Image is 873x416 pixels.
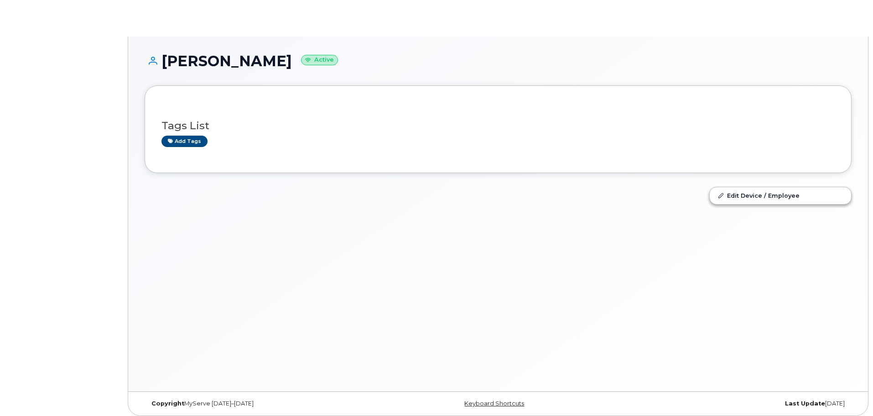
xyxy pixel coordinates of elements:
[151,400,184,407] strong: Copyright
[161,136,208,147] a: Add tags
[145,53,852,69] h1: [PERSON_NAME]
[161,120,835,132] h3: Tags List
[301,55,338,65] small: Active
[145,400,380,407] div: MyServe [DATE]–[DATE]
[710,187,851,204] a: Edit Device / Employee
[785,400,825,407] strong: Last Update
[616,400,852,407] div: [DATE]
[464,400,524,407] a: Keyboard Shortcuts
